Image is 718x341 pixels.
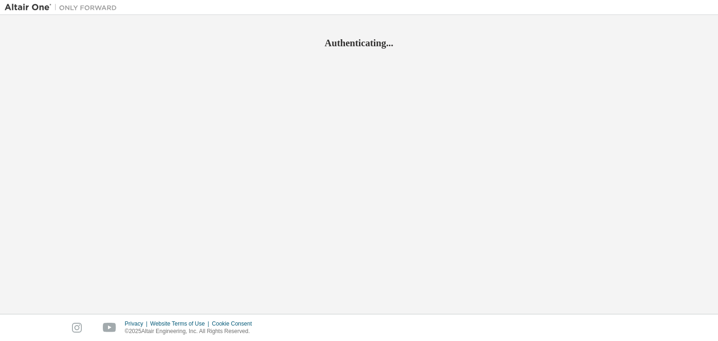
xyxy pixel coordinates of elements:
[103,323,116,333] img: youtube.svg
[125,320,150,327] div: Privacy
[212,320,257,327] div: Cookie Consent
[72,323,82,333] img: instagram.svg
[125,327,258,335] p: © 2025 Altair Engineering, Inc. All Rights Reserved.
[150,320,212,327] div: Website Terms of Use
[5,3,122,12] img: Altair One
[5,37,713,49] h2: Authenticating...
